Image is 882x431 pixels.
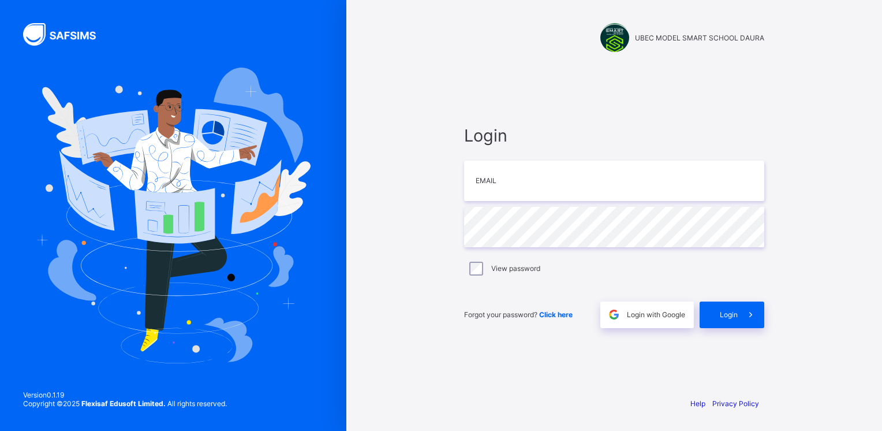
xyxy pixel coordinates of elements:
span: Login [720,310,738,319]
label: View password [491,264,540,273]
span: UBEC MODEL SMART SCHOOL DAURA [635,34,764,42]
span: Copyright © 2025 All rights reserved. [23,399,227,408]
a: Privacy Policy [712,399,759,408]
span: Forgot your password? [464,310,573,319]
span: Login with Google [627,310,685,319]
strong: Flexisaf Edusoft Limited. [81,399,166,408]
img: google.396cfc9801f0270233282035f929180a.svg [607,308,621,321]
a: Click here [539,310,573,319]
img: Hero Image [36,68,311,363]
span: Login [464,125,764,146]
span: Version 0.1.19 [23,391,227,399]
a: Help [690,399,705,408]
img: SAFSIMS Logo [23,23,110,46]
